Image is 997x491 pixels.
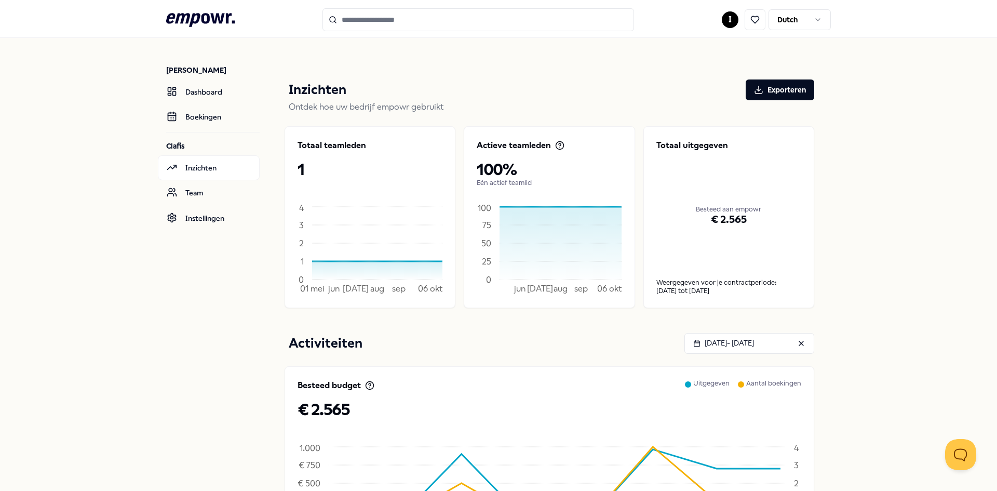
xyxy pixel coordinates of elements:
tspan: 4 [794,443,799,453]
tspan: € 500 [298,478,320,488]
p: Uitgegeven [693,379,730,400]
tspan: 0 [486,274,491,284]
p: € 2.565 [298,400,801,419]
tspan: 06 okt [597,284,622,294]
a: Instellingen [158,206,260,231]
a: Inzichten [158,155,260,180]
tspan: 75 [482,220,491,230]
p: Totaal uitgegeven [656,139,801,152]
tspan: 3 [299,220,304,230]
a: Boekingen [158,104,260,129]
p: Eén actief teamlid [477,179,622,187]
p: Weergegeven voor je contractperiode: [656,278,801,287]
tspan: 0 [299,274,304,284]
div: € 2.565 [656,185,801,255]
div: Besteed aan empowr [656,164,801,255]
input: Search for products, categories or subcategories [322,8,634,31]
tspan: 50 [481,238,491,248]
tspan: 2 [299,238,304,248]
tspan: jun [328,284,340,294]
tspan: 100 [478,203,491,213]
a: Dashboard [158,79,260,104]
tspan: sep [574,284,588,294]
p: Besteed budget [298,379,361,392]
tspan: 1 [301,256,304,266]
p: Activiteiten [289,333,362,354]
p: 100% [477,160,622,179]
tspan: 4 [299,203,304,213]
tspan: sep [392,284,406,294]
tspan: 2 [794,478,799,488]
p: Actieve teamleden [477,139,551,152]
tspan: 3 [794,460,799,470]
tspan: [DATE] [343,284,369,294]
p: Clafis [166,141,260,151]
tspan: 25 [482,256,491,266]
p: [PERSON_NAME] [166,65,260,75]
iframe: Help Scout Beacon - Open [945,439,976,470]
p: Aantal boekingen [746,379,801,400]
button: Exporteren [746,79,814,100]
tspan: jun [514,284,526,294]
button: I [722,11,738,28]
a: Team [158,180,260,205]
p: Ontdek hoe uw bedrijf empowr gebruikt [289,100,814,114]
tspan: aug [370,284,384,294]
p: Inzichten [289,79,346,100]
tspan: 01 mei [300,284,325,294]
tspan: [DATE] [528,284,554,294]
p: 1 [298,160,442,179]
tspan: € 1.000 [292,443,320,453]
button: [DATE]- [DATE] [684,333,814,354]
tspan: 06 okt [418,284,442,294]
div: [DATE] tot [DATE] [656,287,801,295]
p: Totaal teamleden [298,139,366,152]
tspan: aug [554,284,568,294]
tspan: € 750 [299,460,320,470]
div: [DATE] - [DATE] [693,337,754,349]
